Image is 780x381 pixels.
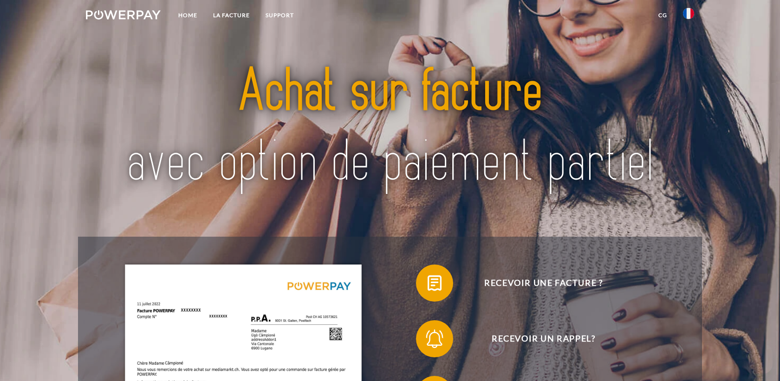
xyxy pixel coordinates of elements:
span: Recevoir une facture ? [430,265,657,302]
img: qb_bell.svg [423,327,446,350]
img: qb_bill.svg [423,271,446,295]
button: Recevoir un rappel? [416,320,657,357]
button: Recevoir une facture ? [416,265,657,302]
span: Recevoir un rappel? [430,320,657,357]
a: LA FACTURE [205,7,258,24]
a: Home [170,7,205,24]
img: title-powerpay_fr.svg [116,38,664,217]
a: CG [650,7,675,24]
a: Support [258,7,302,24]
img: logo-powerpay-white.svg [86,10,161,19]
img: fr [683,8,694,19]
iframe: Bouton de lancement de la fenêtre de messagerie [743,344,773,374]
